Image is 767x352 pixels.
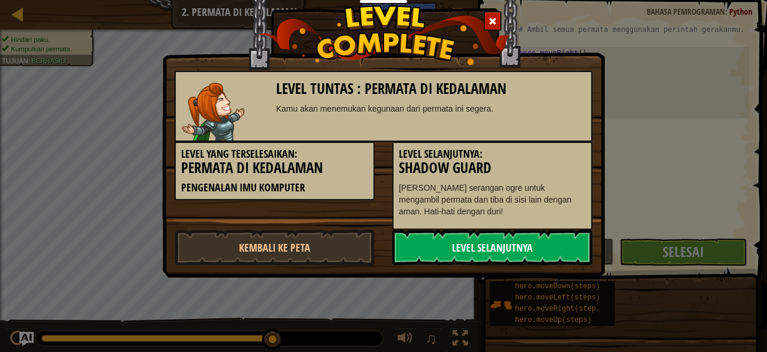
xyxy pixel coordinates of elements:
[181,148,368,160] h5: Level yang terselesaikan:
[392,230,592,265] a: Level Selanjutnya
[182,83,245,141] img: captain.png
[399,160,586,176] h3: Shadow Guard
[399,182,586,217] p: [PERSON_NAME] serangan ogre untuk mengambil permata dan tiba di sisi lain dengan aman. Hati-hati ...
[276,81,586,97] h3: Level Tuntas : Permata di Kedalaman
[399,148,586,160] h5: Level Selanjutnya:
[181,160,368,176] h3: Permata di Kedalaman
[181,182,368,194] h5: Pengenalan Imu Komputer
[175,230,375,265] a: Kembali ke Peta
[276,103,586,115] div: Kamu akan menemukan kegunaan dari permata ini segera.
[257,5,510,65] img: level_complete.png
